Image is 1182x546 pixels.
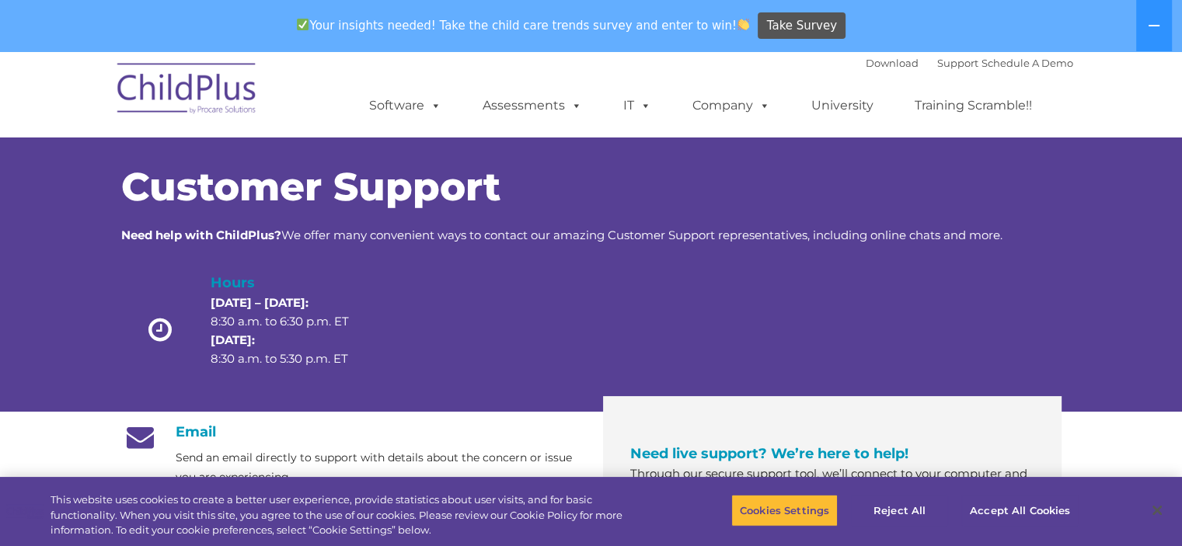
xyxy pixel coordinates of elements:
span: Need live support? We’re here to help! [630,445,908,462]
a: Download [866,57,919,69]
strong: [DATE] – [DATE]: [211,295,309,310]
button: Reject All [851,494,948,527]
a: University [796,90,889,121]
p: 8:30 a.m. to 6:30 p.m. ET 8:30 a.m. to 5:30 p.m. ET [211,294,375,368]
span: Take Survey [767,12,837,40]
button: Accept All Cookies [961,494,1079,527]
a: Assessments [467,90,598,121]
p: Send an email directly to support with details about the concern or issue you are experiencing. [176,448,580,487]
h4: Hours [211,272,375,294]
div: This website uses cookies to create a better user experience, provide statistics about user visit... [51,492,650,538]
h4: Email [121,423,580,440]
button: Close [1140,493,1174,527]
font: | [866,57,1073,69]
a: Schedule A Demo [982,57,1073,69]
span: Your insights needed! Take the child care trends survey and enter to win! [291,10,756,40]
span: Customer Support [121,163,500,210]
a: Company [677,90,786,121]
a: Support [937,57,978,69]
a: Training Scramble!! [899,90,1048,121]
span: We offer many convenient ways to contact our amazing Customer Support representatives, including ... [121,228,1002,242]
strong: [DATE]: [211,332,255,347]
img: 👏 [737,19,749,30]
a: IT [608,90,667,121]
img: ChildPlus by Procare Solutions [110,52,265,130]
img: ✅ [297,19,309,30]
a: Take Survey [758,12,846,40]
strong: Need help with ChildPlus? [121,228,281,242]
a: Software [354,90,457,121]
button: Cookies Settings [731,494,838,527]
